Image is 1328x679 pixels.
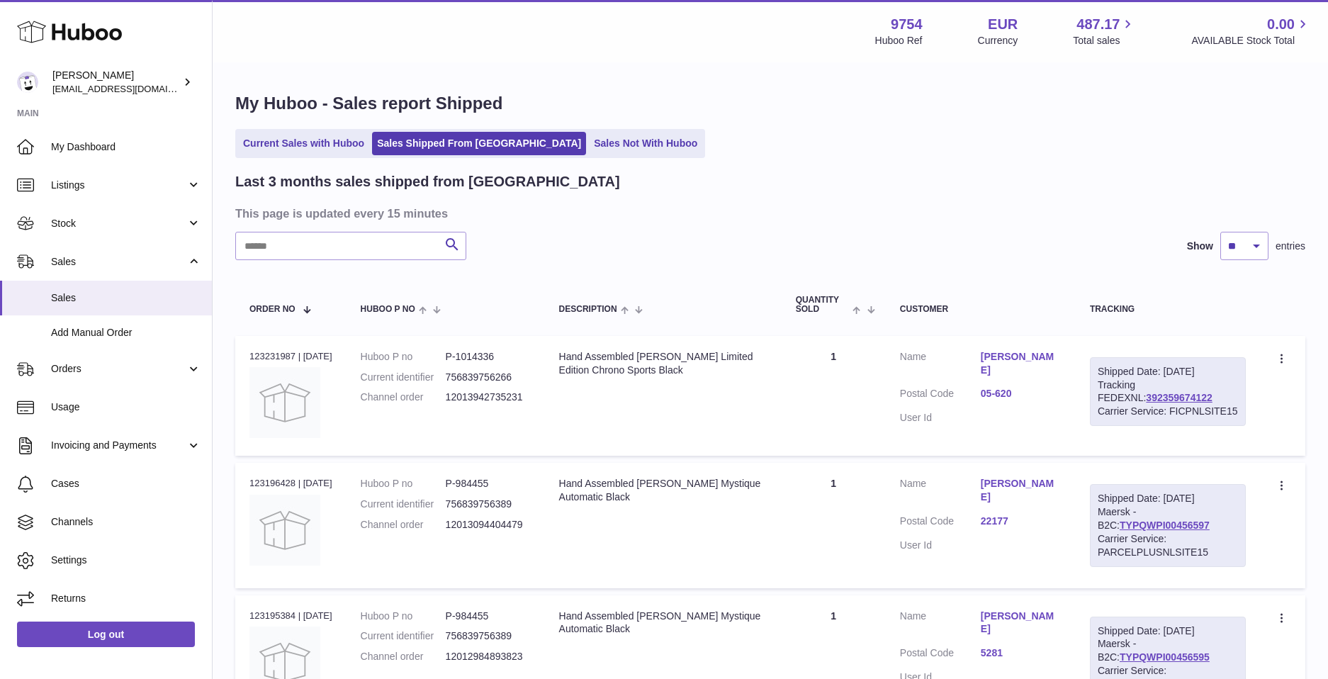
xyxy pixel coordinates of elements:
[51,439,186,452] span: Invoicing and Payments
[235,206,1302,221] h3: This page is updated every 15 minutes
[51,255,186,269] span: Sales
[891,15,923,34] strong: 9754
[249,495,320,566] img: no-photo.jpg
[235,172,620,191] h2: Last 3 months sales shipped from [GEOGRAPHIC_DATA]
[900,350,981,381] dt: Name
[52,83,208,94] span: [EMAIL_ADDRESS][DOMAIN_NAME]
[446,498,531,511] dd: 756839756389
[1191,15,1311,47] a: 0.00 AVAILABLE Stock Total
[1098,365,1238,378] div: Shipped Date: [DATE]
[981,610,1062,636] a: [PERSON_NAME]
[446,391,531,404] dd: 12013942735231
[361,350,446,364] dt: Huboo P no
[900,387,981,404] dt: Postal Code
[559,610,767,636] div: Hand Assembled [PERSON_NAME] Mystique Automatic Black
[51,140,201,154] span: My Dashboard
[52,69,180,96] div: [PERSON_NAME]
[1146,392,1212,403] a: 392359674122
[249,610,332,622] div: 123195384 | [DATE]
[446,610,531,623] dd: P-984455
[446,629,531,643] dd: 756839756389
[796,296,850,314] span: Quantity Sold
[51,217,186,230] span: Stock
[1120,520,1210,531] a: TYPQWPI00456597
[446,371,531,384] dd: 756839756266
[361,650,446,663] dt: Channel order
[559,305,617,314] span: Description
[1098,532,1238,559] div: Carrier Service: PARCELPLUSNLSITE15
[361,498,446,511] dt: Current identifier
[249,305,296,314] span: Order No
[372,132,586,155] a: Sales Shipped From [GEOGRAPHIC_DATA]
[1187,240,1213,253] label: Show
[51,515,201,529] span: Channels
[17,72,38,93] img: info@fieldsluxury.london
[361,371,446,384] dt: Current identifier
[559,477,767,504] div: Hand Assembled [PERSON_NAME] Mystique Automatic Black
[249,350,332,363] div: 123231987 | [DATE]
[782,463,886,588] td: 1
[1090,484,1246,566] div: Maersk - B2C:
[1090,305,1246,314] div: Tracking
[981,477,1062,504] a: [PERSON_NAME]
[446,518,531,532] dd: 12013094404479
[900,646,981,663] dt: Postal Code
[51,592,201,605] span: Returns
[51,400,201,414] span: Usage
[361,610,446,623] dt: Huboo P no
[900,411,981,425] dt: User Id
[1098,405,1238,418] div: Carrier Service: FICPNLSITE15
[249,367,320,438] img: no-photo.jpg
[51,179,186,192] span: Listings
[900,305,1062,314] div: Customer
[238,132,369,155] a: Current Sales with Huboo
[51,477,201,490] span: Cases
[249,477,332,490] div: 123196428 | [DATE]
[900,539,981,552] dt: User Id
[446,477,531,490] dd: P-984455
[361,391,446,404] dt: Channel order
[1073,34,1136,47] span: Total sales
[1090,357,1246,427] div: Tracking FEDEXNL:
[361,305,415,314] span: Huboo P no
[978,34,1018,47] div: Currency
[559,350,767,377] div: Hand Assembled [PERSON_NAME] Limited Edition Chrono Sports Black
[1073,15,1136,47] a: 487.17 Total sales
[1076,15,1120,34] span: 487.17
[900,515,981,532] dt: Postal Code
[1191,34,1311,47] span: AVAILABLE Stock Total
[446,650,531,663] dd: 12012984893823
[361,477,446,490] dt: Huboo P no
[875,34,923,47] div: Huboo Ref
[981,515,1062,528] a: 22177
[981,350,1062,377] a: [PERSON_NAME]
[17,622,195,647] a: Log out
[981,387,1062,400] a: 05-620
[1267,15,1295,34] span: 0.00
[446,350,531,364] dd: P-1014336
[51,326,201,339] span: Add Manual Order
[589,132,702,155] a: Sales Not With Huboo
[51,291,201,305] span: Sales
[51,362,186,376] span: Orders
[361,629,446,643] dt: Current identifier
[1098,492,1238,505] div: Shipped Date: [DATE]
[1098,624,1238,638] div: Shipped Date: [DATE]
[235,92,1305,115] h1: My Huboo - Sales report Shipped
[988,15,1018,34] strong: EUR
[51,554,201,567] span: Settings
[1276,240,1305,253] span: entries
[361,518,446,532] dt: Channel order
[981,646,1062,660] a: 5281
[782,336,886,456] td: 1
[1120,651,1210,663] a: TYPQWPI00456595
[900,477,981,507] dt: Name
[900,610,981,640] dt: Name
